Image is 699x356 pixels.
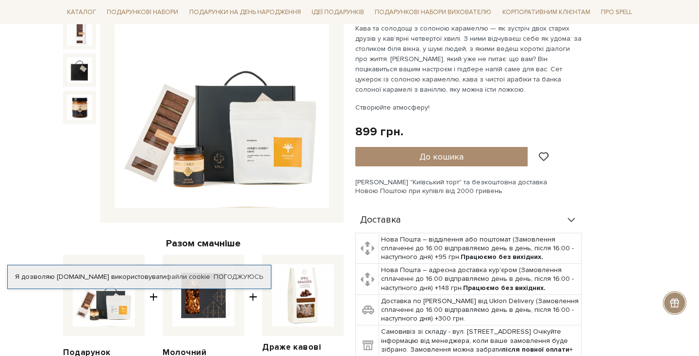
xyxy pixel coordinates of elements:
a: Погоджуюсь [214,273,263,281]
p: Створюйте атмосферу! [355,102,583,113]
td: Нова Пошта – відділення або поштомат (Замовлення сплаченні до 16:00 відправляємо день в день, піс... [379,233,582,264]
button: До кошика [355,147,528,166]
b: після повної оплати [502,345,569,354]
img: Молочний шоколад з горіховим асорті [172,264,234,326]
b: Працюємо без вихідних. [461,253,543,261]
a: файли cookie [166,273,210,281]
td: Доставка по [PERSON_NAME] від Uklon Delivery (Замовлення сплаченні до 16:00 відправляємо день в д... [379,294,582,325]
a: Каталог [63,5,100,20]
b: Працюємо без вихідних. [463,284,546,292]
div: Разом смачніше [63,237,344,250]
img: Драже кавові зерна в молочному та темному шоколаді [272,264,334,326]
a: Подарунки на День народження [185,5,305,20]
a: Ідеї подарунків [308,5,368,20]
div: 899 грн. [355,124,403,139]
p: Кава та солодощі з солоною карамеллю — як зустріч двох старих друзів у кав’ярні четвертої хвилі. ... [355,23,583,95]
a: Подарункові набори вихователю [371,4,495,20]
a: Подарункові набори [103,5,182,20]
img: Подарунок Солодкий сніданок [67,20,92,46]
a: Про Spell [597,5,636,20]
div: [PERSON_NAME] "Київський торт" та безкоштовна доставка Новою Поштою при купівлі від 2000 гривень [355,178,636,195]
img: Подарунок Солодкий сніданок [73,264,135,326]
div: Я дозволяю [DOMAIN_NAME] використовувати [8,273,271,281]
img: Подарунок Солодкий сніданок [67,95,92,120]
td: Нова Пошта – адресна доставка кур'єром (Замовлення сплаченні до 16:00 відправляємо день в день, п... [379,264,582,295]
a: Корпоративним клієнтам [499,4,594,20]
img: Подарунок Солодкий сніданок [67,57,92,82]
span: Доставка [360,216,401,225]
span: До кошика [419,151,464,162]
